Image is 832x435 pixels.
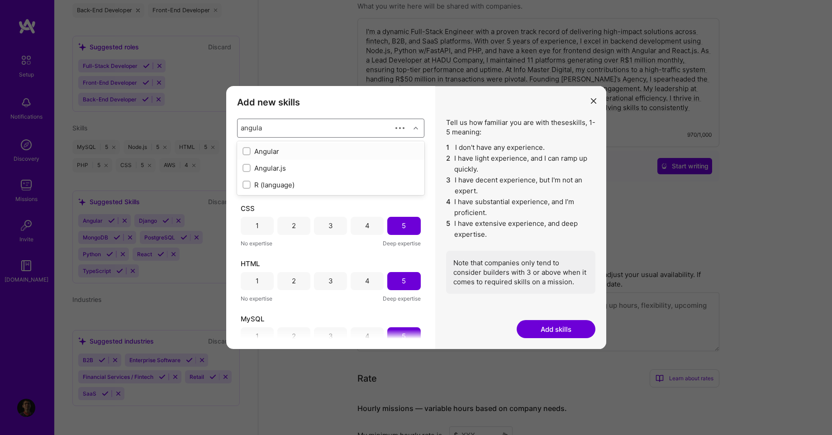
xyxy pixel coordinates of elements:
[402,331,406,341] div: 5
[446,175,451,196] span: 3
[256,221,259,230] div: 1
[242,147,419,156] div: Angular
[446,153,451,175] span: 2
[591,98,596,104] i: icon Close
[292,331,296,341] div: 2
[292,276,296,286] div: 2
[242,180,419,190] div: R (language)
[328,331,333,341] div: 3
[446,251,595,294] div: Note that companies only tend to consider builders with 3 or above when it comes to required skil...
[241,204,255,213] span: CSS
[402,221,406,230] div: 5
[237,97,424,108] h3: Add new skills
[241,259,260,268] span: HTML
[383,239,421,248] span: Deep expertise
[241,314,264,324] span: MySQL
[328,221,333,230] div: 3
[226,86,606,349] div: modal
[446,153,595,175] li: I have light experience, and I can ramp up quickly.
[242,163,419,173] div: Angular.js
[365,331,370,341] div: 4
[256,331,259,341] div: 1
[446,196,451,218] span: 4
[446,142,595,153] li: I don't have any experience.
[446,175,595,196] li: I have decent experience, but I'm not an expert.
[292,221,296,230] div: 2
[241,294,272,303] span: No expertise
[402,276,406,286] div: 5
[383,294,421,303] span: Deep expertise
[256,276,259,286] div: 1
[365,276,370,286] div: 4
[446,196,595,218] li: I have substantial experience, and I’m proficient.
[517,320,595,338] button: Add skills
[365,221,370,230] div: 4
[446,218,595,240] li: I have extensive experience, and deep expertise.
[241,239,272,248] span: No expertise
[446,142,452,153] span: 1
[414,126,418,130] i: icon Chevron
[328,276,333,286] div: 3
[446,118,595,294] div: Tell us how familiar you are with these skills , 1-5 meaning:
[446,218,451,240] span: 5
